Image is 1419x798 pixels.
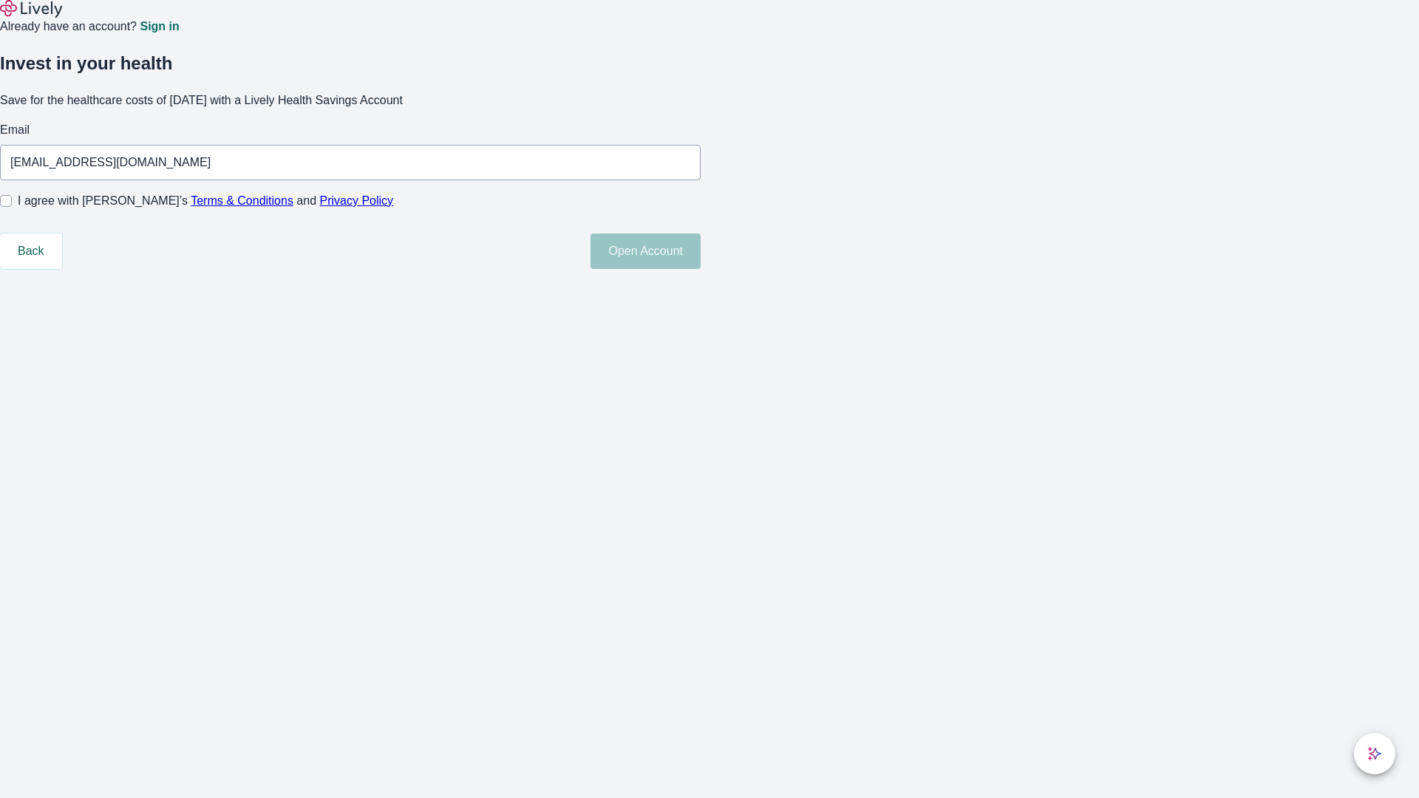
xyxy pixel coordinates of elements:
a: Sign in [140,21,179,33]
button: chat [1354,733,1395,774]
a: Terms & Conditions [191,194,293,207]
span: I agree with [PERSON_NAME]’s and [18,192,393,210]
a: Privacy Policy [320,194,394,207]
svg: Lively AI Assistant [1367,746,1382,761]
